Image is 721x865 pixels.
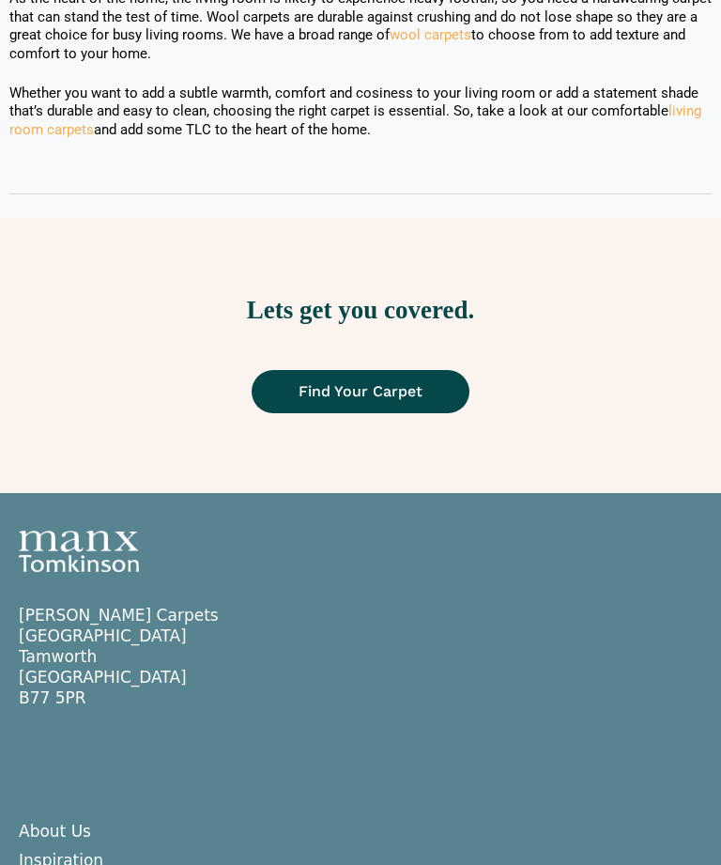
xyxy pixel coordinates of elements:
[9,299,712,324] h2: Lets get you covered.
[19,532,139,573] img: Manx Tomkinson Logo
[252,371,469,414] a: Find Your Carpet
[390,27,471,44] a: wool carpets
[299,385,422,400] span: Find Your Carpet
[9,103,701,139] a: living room carpets
[19,823,91,842] a: About Us
[19,606,721,709] p: [PERSON_NAME] Carpets [GEOGRAPHIC_DATA] Tamworth [GEOGRAPHIC_DATA] B77 5PR
[9,85,712,141] p: Whether you want to add a subtle warmth, comfort and cosiness to your living room or add a statem...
